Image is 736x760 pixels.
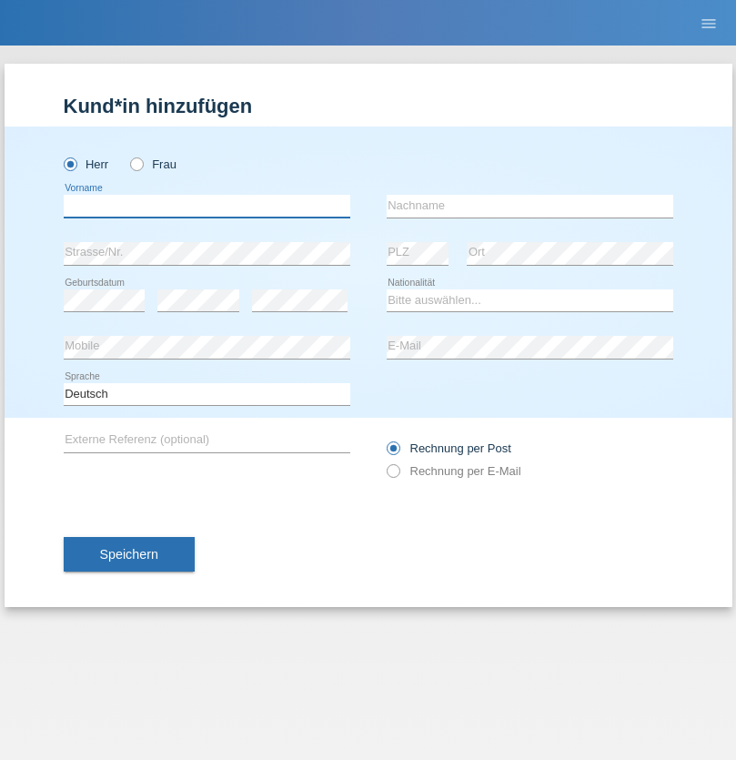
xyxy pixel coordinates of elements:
input: Herr [64,157,76,169]
label: Frau [130,157,176,171]
a: menu [691,17,727,28]
label: Rechnung per E-Mail [387,464,521,478]
input: Frau [130,157,142,169]
label: Herr [64,157,109,171]
i: menu [700,15,718,33]
button: Speichern [64,537,195,572]
label: Rechnung per Post [387,441,511,455]
input: Rechnung per E-Mail [387,464,398,487]
h1: Kund*in hinzufügen [64,95,673,117]
span: Speichern [100,547,158,562]
input: Rechnung per Post [387,441,398,464]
